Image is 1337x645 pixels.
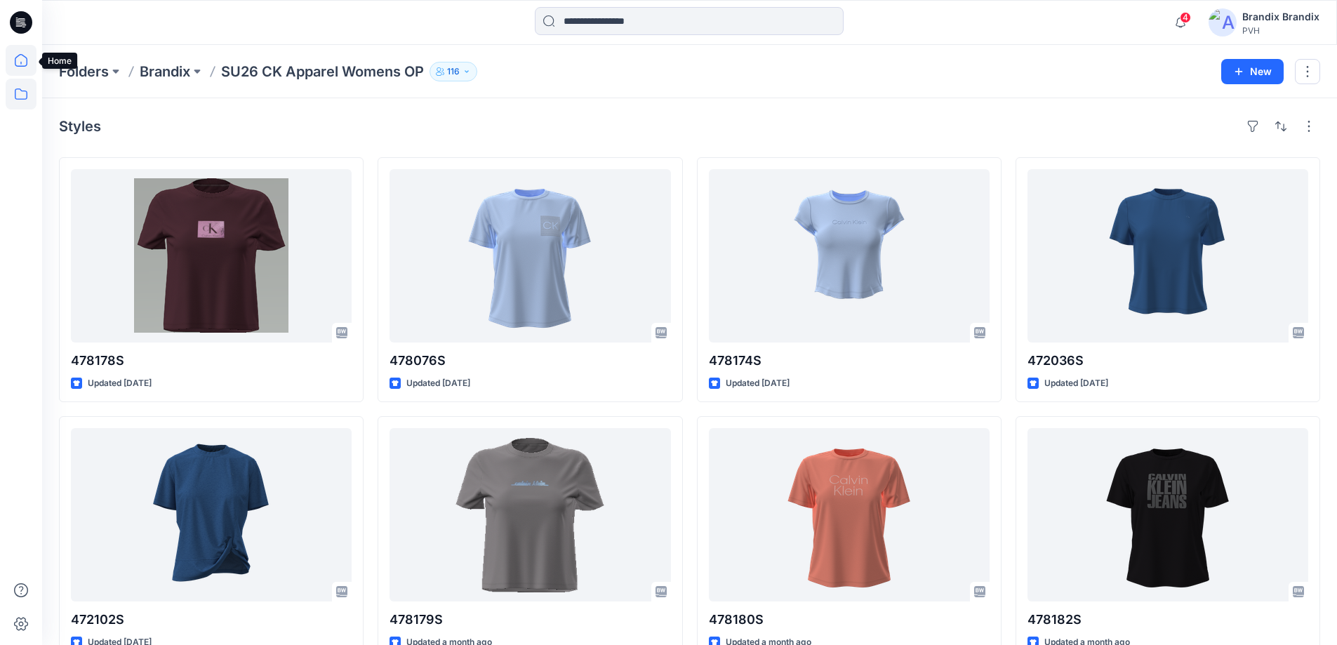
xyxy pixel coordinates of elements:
p: 116 [447,64,460,79]
h4: Styles [59,118,101,135]
p: 472036S [1027,351,1308,371]
p: 478076S [390,351,670,371]
div: PVH [1242,25,1319,36]
p: Updated [DATE] [406,376,470,391]
p: 478180S [709,610,990,630]
p: Updated [DATE] [726,376,790,391]
p: 478174S [709,351,990,371]
a: 472036S [1027,169,1308,343]
a: 478179S [390,428,670,601]
button: 116 [430,62,477,81]
div: Brandix Brandix [1242,8,1319,25]
button: New [1221,59,1284,84]
a: Brandix [140,62,190,81]
a: 478180S [709,428,990,601]
p: 478178S [71,351,352,371]
a: 472102S [71,428,352,601]
a: 478174S [709,169,990,343]
p: SU26 CK Apparel Womens OP [221,62,424,81]
p: 472102S [71,610,352,630]
img: avatar [1209,8,1237,36]
a: 478076S [390,169,670,343]
p: Updated [DATE] [1044,376,1108,391]
p: 478179S [390,610,670,630]
a: 478182S [1027,428,1308,601]
a: 478178S [71,169,352,343]
p: 478182S [1027,610,1308,630]
span: 4 [1180,12,1191,23]
a: Folders [59,62,109,81]
p: Updated [DATE] [88,376,152,391]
